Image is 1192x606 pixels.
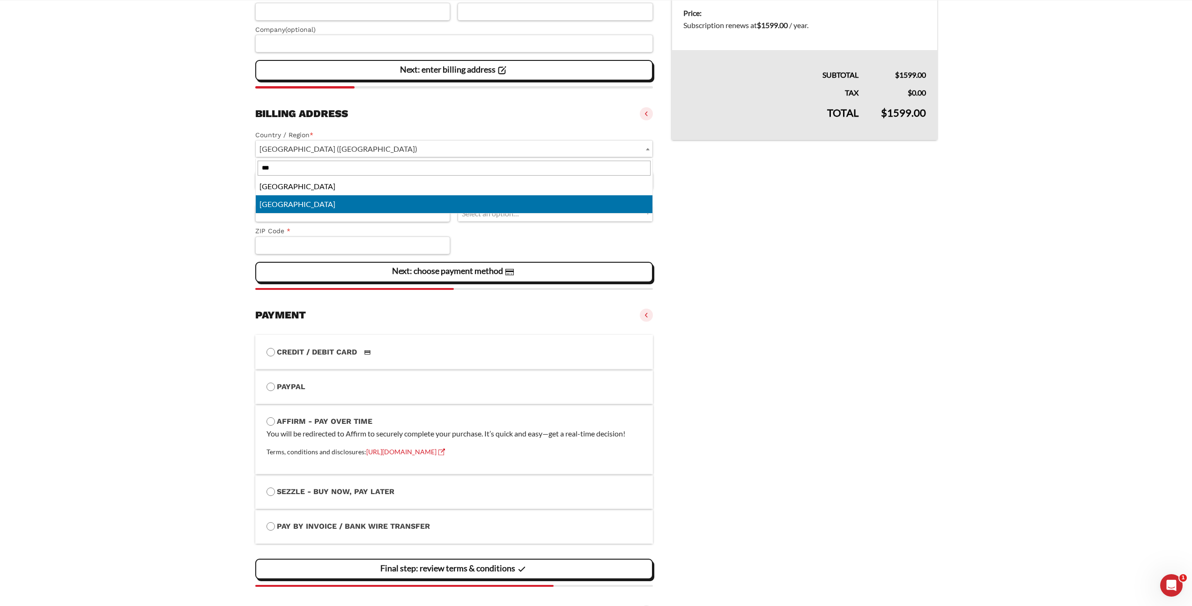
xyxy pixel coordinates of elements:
input: PayPal [267,383,275,391]
small: Terms, conditions and disclosures: [267,448,445,456]
label: Pay by Invoice / Bank Wire Transfer [267,520,642,532]
span: Subscription renews at . [683,21,808,30]
li: [GEOGRAPHIC_DATA] [256,177,653,195]
label: PayPal [267,381,642,393]
iframe: Intercom live chat [1160,574,1183,597]
span: $ [908,88,912,97]
vaadin-button: Next: enter billing address [255,60,653,81]
h3: Billing address [255,107,348,120]
input: Affirm - Pay over time [267,417,275,426]
span: $ [895,70,899,79]
p: You will be redirected to Affirm to securely complete your purchase. It’s quick and easy—get a re... [267,428,642,440]
li: [GEOGRAPHIC_DATA] [256,195,653,213]
bdi: 1599.00 [757,21,788,30]
vaadin-button: Final step: review terms & conditions [255,559,653,579]
bdi: 1599.00 [895,70,926,79]
bdi: 0.00 [908,88,926,97]
label: Affirm - Pay over time [267,415,642,428]
label: Credit / Debit Card [267,346,642,358]
a: [URL][DOMAIN_NAME] [366,448,445,456]
span: $ [881,106,887,119]
label: Company [255,24,653,35]
span: United States (US) [256,140,653,157]
dt: Price: [683,7,925,19]
input: Pay by Invoice / Bank Wire Transfer [267,522,275,531]
input: Sezzle - Buy Now, Pay Later [267,488,275,496]
h3: Payment [255,309,306,322]
span: / year [789,21,807,30]
th: Subtotal [672,50,870,81]
span: Country / Region [255,140,653,157]
label: Country / Region [255,130,653,140]
img: Credit / Debit Card [359,347,376,358]
label: Sezzle - Buy Now, Pay Later [267,486,642,498]
span: 1 [1179,574,1187,582]
th: Total [672,99,870,140]
span: $ [757,21,761,30]
span: (optional) [285,26,316,33]
input: Credit / Debit CardCredit / Debit Card [267,348,275,356]
vaadin-button: Next: choose payment method [255,262,653,282]
label: ZIP Code [255,226,451,236]
th: Tax [672,81,870,99]
bdi: 1599.00 [881,106,926,119]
